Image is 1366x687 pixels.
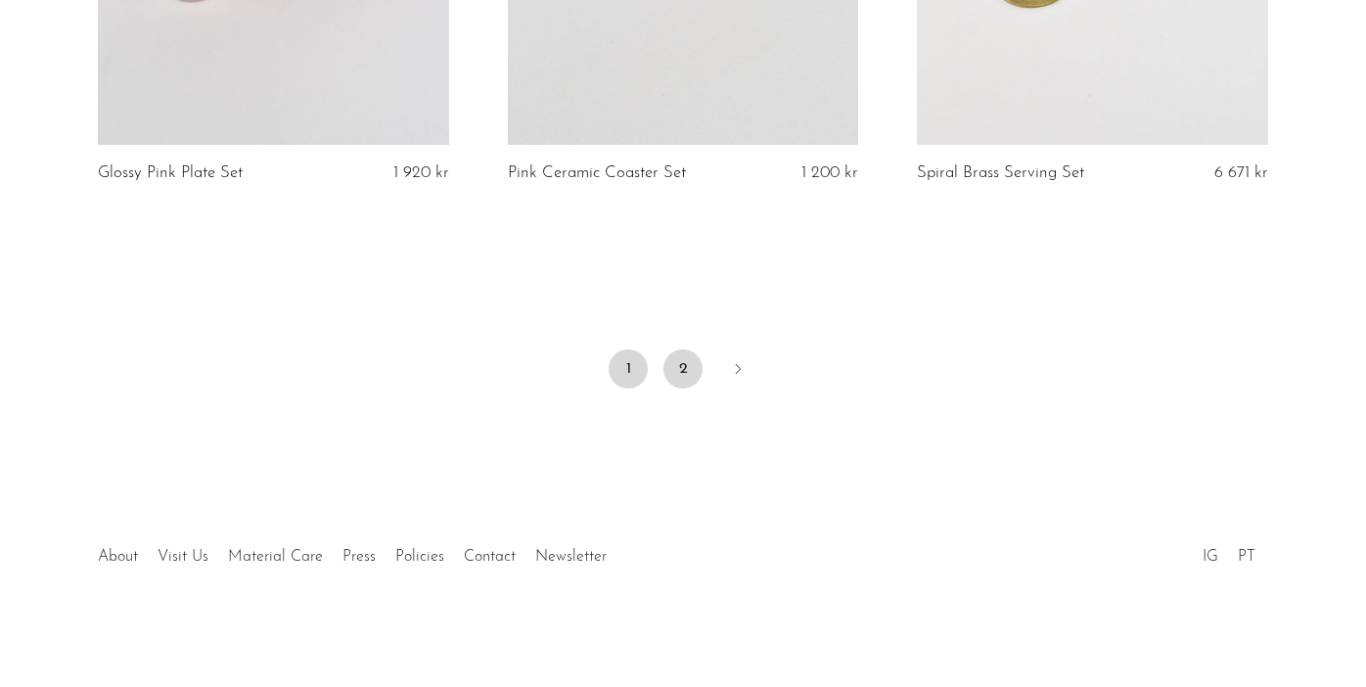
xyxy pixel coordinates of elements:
[718,349,757,392] a: Next
[342,549,376,565] a: Press
[801,164,858,181] span: 1 200 kr
[508,164,686,182] a: Pink Ceramic Coaster Set
[663,349,703,389] a: 2
[393,164,449,181] span: 1 920 kr
[98,549,138,565] a: About
[228,549,323,565] a: Material Care
[158,549,208,565] a: Visit Us
[395,549,444,565] a: Policies
[1238,549,1255,565] a: PT
[1203,549,1218,565] a: IG
[917,164,1084,182] a: Spiral Brass Serving Set
[88,533,616,571] ul: Quick links
[464,549,516,565] a: Contact
[1193,533,1265,571] ul: Social Medias
[1214,164,1268,181] span: 6 671 kr
[98,164,243,182] a: Glossy Pink Plate Set
[609,349,648,389] span: 1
